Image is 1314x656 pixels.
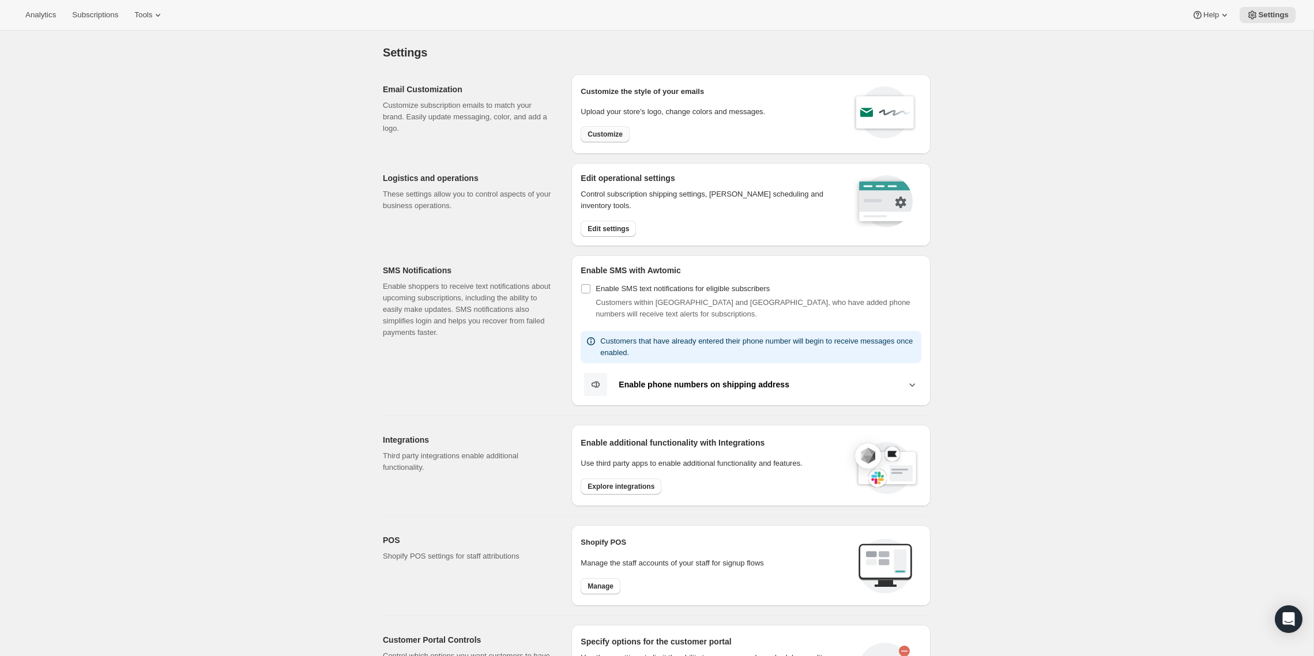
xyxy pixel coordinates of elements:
span: Help [1203,10,1219,20]
h2: Logistics and operations [383,172,553,184]
button: Edit settings [581,221,636,237]
b: Enable phone numbers on shipping address [619,380,789,389]
button: Manage [581,578,620,594]
h2: SMS Notifications [383,265,553,276]
h2: Email Customization [383,84,553,95]
h2: Enable additional functionality with Integrations [581,437,844,448]
p: Customize the style of your emails [581,86,704,97]
p: Customize subscription emails to match your brand. Easily update messaging, color, and add a logo. [383,100,553,134]
p: Third party integrations enable additional functionality. [383,450,553,473]
p: Use third party apps to enable additional functionality and features. [581,458,844,469]
button: Tools [127,7,171,23]
h2: Integrations [383,434,553,446]
span: Analytics [25,10,56,20]
span: Enable SMS text notifications for eligible subscribers [596,284,770,293]
button: Help [1185,7,1237,23]
span: Customize [588,130,623,139]
span: Tools [134,10,152,20]
span: Manage [588,582,613,591]
span: Subscriptions [72,10,118,20]
span: Customers within [GEOGRAPHIC_DATA] and [GEOGRAPHIC_DATA], who have added phone numbers will recei... [596,298,910,318]
p: Customers that have already entered their phone number will begin to receive messages once enabled. [600,335,917,359]
span: Settings [383,46,427,59]
h2: POS [383,534,553,546]
h2: Edit operational settings [581,172,838,184]
span: Edit settings [588,224,629,233]
button: Settings [1240,7,1296,23]
h2: Specify options for the customer portal [581,636,849,647]
p: Upload your store’s logo, change colors and messages. [581,106,765,118]
h2: Enable SMS with Awtomic [581,265,921,276]
span: Explore integrations [588,482,654,491]
p: Manage the staff accounts of your staff for signup flows [581,557,849,569]
h2: Shopify POS [581,537,849,548]
button: Subscriptions [65,7,125,23]
div: Open Intercom Messenger [1275,605,1302,633]
button: Analytics [18,7,63,23]
span: Settings [1258,10,1289,20]
p: Control subscription shipping settings, [PERSON_NAME] scheduling and inventory tools. [581,188,838,212]
h2: Customer Portal Controls [383,634,553,646]
button: Customize [581,126,630,142]
p: These settings allow you to control aspects of your business operations. [383,188,553,212]
p: Shopify POS settings for staff attributions [383,551,553,562]
button: Explore integrations [581,478,661,495]
p: Enable shoppers to receive text notifications about upcoming subscriptions, including the ability... [383,281,553,338]
button: Enable phone numbers on shipping address [581,372,921,397]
